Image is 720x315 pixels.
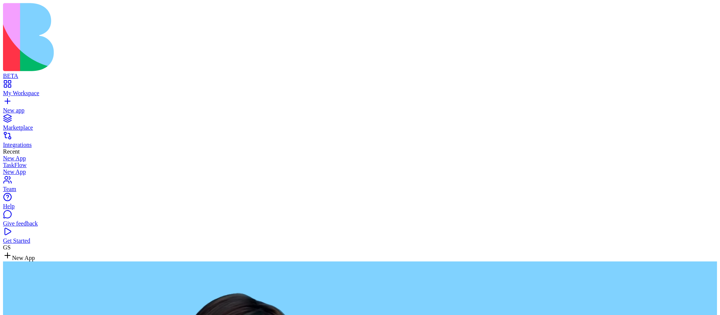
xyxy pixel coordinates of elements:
a: Marketplace [3,118,717,131]
a: New app [3,100,717,114]
div: Get Started [3,237,717,244]
a: Team [3,179,717,193]
div: Integrations [3,142,717,148]
a: New App [3,169,717,175]
div: Give feedback [3,220,717,227]
a: Integrations [3,135,717,148]
a: TaskFlow [3,162,717,169]
div: BETA [3,73,717,79]
div: New app [3,107,717,114]
span: Recent [3,148,19,155]
span: New App [12,255,35,261]
a: My Workspace [3,83,717,97]
div: Team [3,186,717,193]
a: New App [3,155,717,162]
div: My Workspace [3,90,717,97]
img: logo [3,3,304,71]
a: Help [3,196,717,210]
a: Give feedback [3,213,717,227]
a: BETA [3,66,717,79]
span: GS [3,244,10,251]
div: Help [3,203,717,210]
div: Marketplace [3,124,717,131]
a: Get Started [3,231,717,244]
